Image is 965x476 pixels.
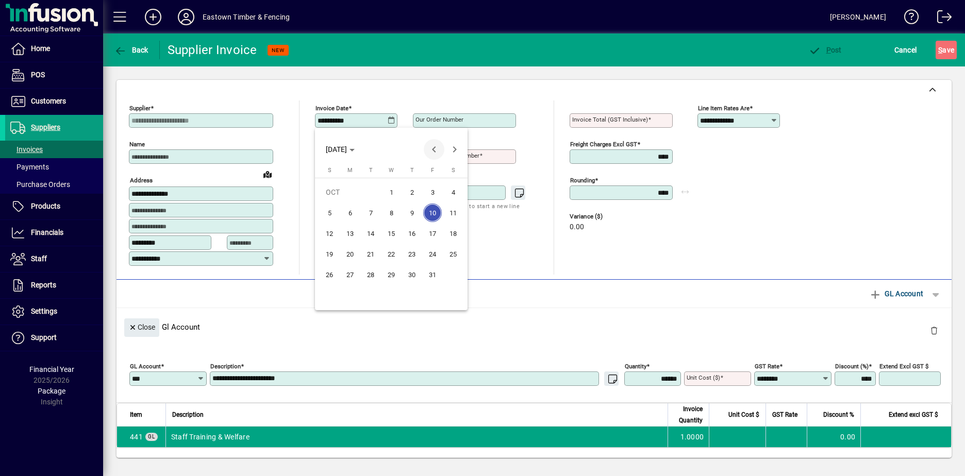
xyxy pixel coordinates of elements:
span: 11 [444,203,462,222]
button: Tue Oct 14 2025 [360,223,381,244]
span: 29 [382,265,401,284]
span: 22 [382,245,401,263]
span: 26 [320,265,339,284]
span: 24 [423,245,442,263]
span: 30 [403,265,421,284]
button: Sun Oct 05 2025 [319,202,340,223]
span: 17 [423,224,442,243]
span: W [389,167,394,174]
button: Wed Oct 08 2025 [381,202,402,223]
button: Choose month and year [322,140,359,159]
span: T [410,167,414,174]
button: Sun Oct 12 2025 [319,223,340,244]
button: Thu Oct 30 2025 [402,264,422,285]
button: Thu Oct 23 2025 [402,244,422,264]
button: Sat Oct 25 2025 [443,244,463,264]
button: Mon Oct 06 2025 [340,202,360,223]
span: 14 [361,224,380,243]
td: OCT [319,182,381,202]
button: Fri Oct 17 2025 [422,223,443,244]
span: 19 [320,245,339,263]
span: 21 [361,245,380,263]
button: Sun Oct 19 2025 [319,244,340,264]
span: 6 [341,203,359,222]
button: Mon Oct 20 2025 [340,244,360,264]
span: 2 [403,183,421,201]
span: 27 [341,265,359,284]
span: S [328,167,331,174]
span: 25 [444,245,462,263]
button: Sat Oct 11 2025 [443,202,463,223]
button: Sun Oct 26 2025 [319,264,340,285]
span: 15 [382,224,401,243]
button: Thu Oct 09 2025 [402,202,422,223]
button: Sat Oct 18 2025 [443,223,463,244]
button: Wed Oct 15 2025 [381,223,402,244]
span: 8 [382,203,401,222]
span: S [452,167,455,174]
button: Mon Oct 27 2025 [340,264,360,285]
span: 10 [423,203,442,222]
button: Next month [444,139,465,160]
span: M [347,167,353,174]
button: Tue Oct 21 2025 [360,244,381,264]
button: Wed Oct 01 2025 [381,182,402,202]
button: Tue Oct 07 2025 [360,202,381,223]
span: [DATE] [326,145,347,154]
button: Fri Oct 24 2025 [422,244,443,264]
span: 28 [361,265,380,284]
span: 7 [361,203,380,222]
span: T [369,167,373,174]
button: Wed Oct 22 2025 [381,244,402,264]
span: 16 [403,224,421,243]
span: 20 [341,245,359,263]
span: 9 [403,203,421,222]
button: Fri Oct 03 2025 [422,182,443,202]
span: 31 [423,265,442,284]
span: 4 [444,183,462,201]
button: Sat Oct 04 2025 [443,182,463,202]
span: 12 [320,224,339,243]
span: 13 [341,224,359,243]
button: Mon Oct 13 2025 [340,223,360,244]
button: Fri Oct 31 2025 [422,264,443,285]
button: Previous month [424,139,444,160]
button: Thu Oct 16 2025 [402,223,422,244]
span: 23 [403,245,421,263]
span: 18 [444,224,462,243]
span: 5 [320,203,339,222]
button: Wed Oct 29 2025 [381,264,402,285]
span: 3 [423,183,442,201]
span: F [431,167,434,174]
button: Fri Oct 10 2025 [422,202,443,223]
button: Tue Oct 28 2025 [360,264,381,285]
span: 1 [382,183,401,201]
button: Thu Oct 02 2025 [402,182,422,202]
